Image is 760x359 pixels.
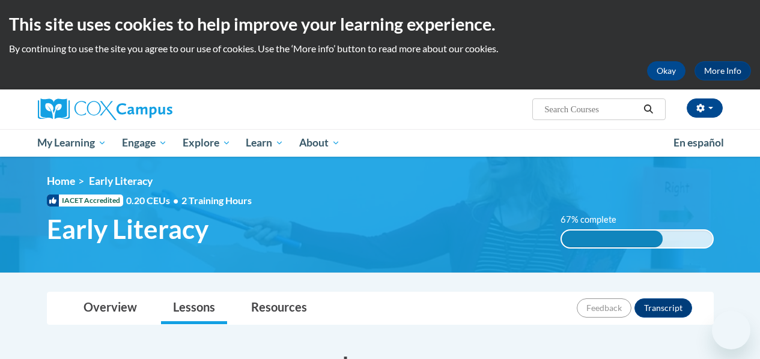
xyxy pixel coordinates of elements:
[9,12,751,36] h2: This site uses cookies to help improve your learning experience.
[712,311,750,349] iframe: Button to launch messaging window
[71,292,149,324] a: Overview
[29,129,732,157] div: Main menu
[239,292,319,324] a: Resources
[114,129,175,157] a: Engage
[37,136,106,150] span: My Learning
[561,213,630,226] label: 67% complete
[183,136,231,150] span: Explore
[543,102,639,116] input: Search Courses
[639,102,657,116] button: Search
[666,130,732,155] a: En español
[175,129,239,157] a: Explore
[126,194,181,207] span: 0.20 CEUs
[38,98,254,120] a: Cox Campus
[30,129,115,157] a: My Learning
[634,298,692,318] button: Transcript
[47,195,123,207] span: IACET Accredited
[89,175,153,187] span: Early Literacy
[673,136,724,149] span: En español
[173,195,178,206] span: •
[47,213,208,245] span: Early Literacy
[562,231,663,247] div: 67% complete
[161,292,227,324] a: Lessons
[695,61,751,80] a: More Info
[577,298,631,318] button: Feedback
[38,98,172,120] img: Cox Campus
[687,98,723,118] button: Account Settings
[9,42,751,55] p: By continuing to use the site you agree to our use of cookies. Use the ‘More info’ button to read...
[246,136,284,150] span: Learn
[122,136,167,150] span: Engage
[647,61,686,80] button: Okay
[291,129,348,157] a: About
[181,195,252,206] span: 2 Training Hours
[47,175,75,187] a: Home
[238,129,291,157] a: Learn
[299,136,340,150] span: About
